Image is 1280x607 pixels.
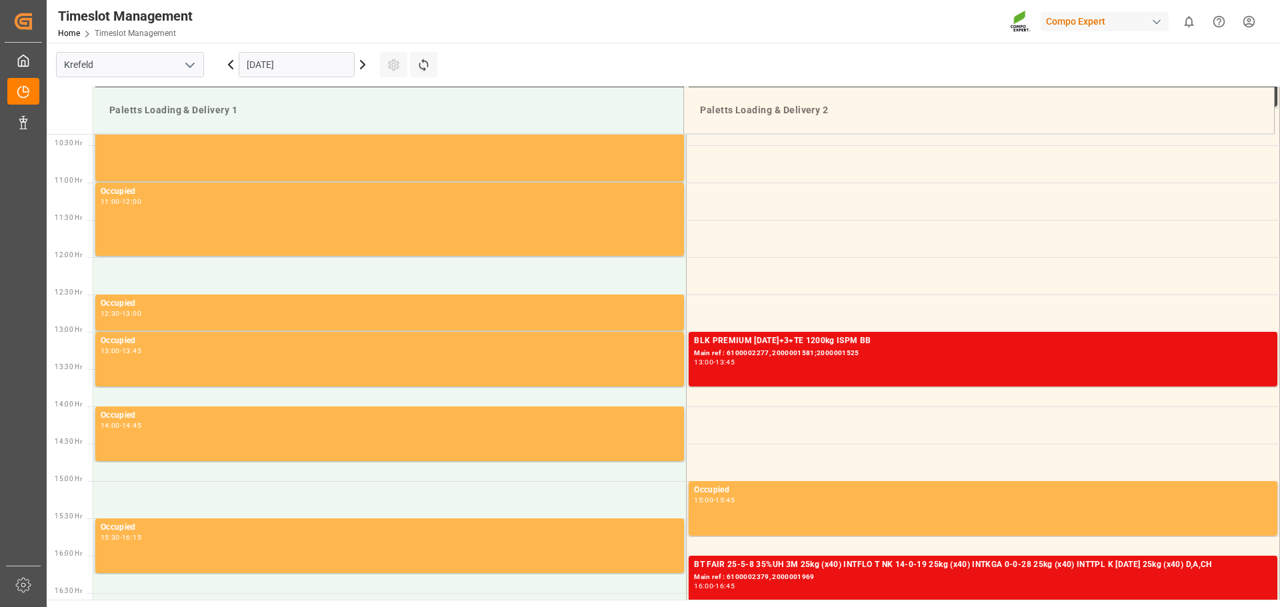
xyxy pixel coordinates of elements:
[715,87,735,93] div: 10:00
[713,87,715,93] div: -
[55,400,82,408] span: 14:00 Hr
[101,422,120,428] div: 14:00
[56,52,204,77] input: Type to search/select
[1010,10,1031,33] img: Screenshot%202023-09-29%20at%2010.02.21.png_1712312052.png
[101,521,679,534] div: Occupied
[694,348,1272,359] div: Main ref : 6100002277, 2000001581;2000001525
[55,289,82,296] span: 12:30 Hr
[694,572,1272,583] div: Main ref : 6100002379, 2000001969
[120,422,122,428] div: -
[715,583,735,589] div: 16:45
[1041,9,1174,34] button: Compo Expert
[694,583,713,589] div: 16:00
[122,534,141,540] div: 16:15
[101,297,679,310] div: Occupied
[55,363,82,370] span: 13:30 Hr
[1174,7,1204,37] button: show 0 new notifications
[55,139,82,147] span: 10:30 Hr
[58,6,193,26] div: Timeslot Management
[55,326,82,333] span: 13:00 Hr
[55,177,82,184] span: 11:00 Hr
[55,251,82,259] span: 12:00 Hr
[694,334,1272,348] div: BLK PREMIUM [DATE]+3+TE 1200kg ISPM BB
[239,52,355,77] input: DD.MM.YYYY
[55,587,82,594] span: 16:30 Hr
[1041,12,1169,31] div: Compo Expert
[122,422,141,428] div: 14:45
[694,359,713,365] div: 13:00
[55,438,82,445] span: 14:30 Hr
[104,98,673,123] div: Paletts Loading & Delivery 1
[120,310,122,316] div: -
[694,558,1272,572] div: BT FAIR 25-5-8 35%UH 3M 25kg (x40) INTFLO T NK 14-0-19 25kg (x40) INTKGA 0-0-28 25kg (x40) INTTPL...
[101,199,120,205] div: 11:00
[101,348,120,354] div: 13:00
[695,98,1263,123] div: Paletts Loading & Delivery 2
[713,359,715,365] div: -
[101,534,120,540] div: 15:30
[694,497,713,503] div: 15:00
[122,310,141,316] div: 13:00
[120,348,122,354] div: -
[713,497,715,503] div: -
[55,475,82,482] span: 15:00 Hr
[694,87,713,93] div: 09:30
[120,199,122,205] div: -
[55,214,82,221] span: 11:30 Hr
[713,583,715,589] div: -
[122,199,141,205] div: 12:00
[101,409,679,422] div: Occupied
[55,550,82,557] span: 16:00 Hr
[179,55,199,75] button: open menu
[1204,7,1234,37] button: Help Center
[122,348,141,354] div: 13:45
[715,359,735,365] div: 13:45
[715,497,735,503] div: 15:45
[101,334,679,348] div: Occupied
[694,484,1272,497] div: Occupied
[58,29,80,38] a: Home
[101,310,120,316] div: 12:30
[55,512,82,520] span: 15:30 Hr
[101,185,679,199] div: Occupied
[120,534,122,540] div: -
